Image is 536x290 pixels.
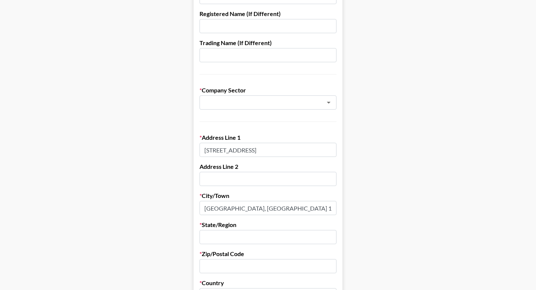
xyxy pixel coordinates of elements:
[200,279,336,287] label: Country
[200,192,336,199] label: City/Town
[200,134,336,141] label: Address Line 1
[323,97,334,108] button: Open
[200,86,336,94] label: Company Sector
[200,250,336,258] label: Zip/Postal Code
[200,163,336,170] label: Address Line 2
[200,221,336,228] label: State/Region
[200,39,336,47] label: Trading Name (If Different)
[200,10,336,18] label: Registered Name (If Different)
